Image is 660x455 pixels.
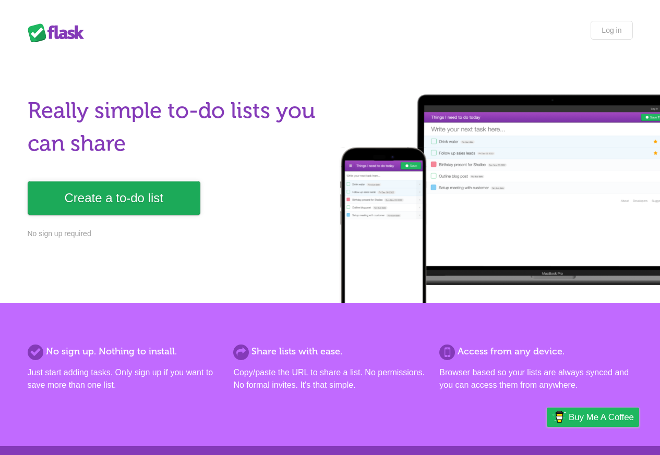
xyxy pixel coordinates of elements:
[591,21,632,40] a: Log in
[28,366,221,391] p: Just start adding tasks. Only sign up if you want to save more than one list.
[552,408,566,426] img: Buy me a coffee
[569,408,634,426] span: Buy me a coffee
[439,345,632,359] h2: Access from any device.
[28,23,90,42] div: Flask Lists
[28,228,324,239] p: No sign up required
[28,181,200,215] a: Create a to-do list
[28,94,324,160] h1: Really simple to-do lists you can share
[547,408,639,427] a: Buy me a coffee
[28,345,221,359] h2: No sign up. Nothing to install.
[233,366,426,391] p: Copy/paste the URL to share a list. No permissions. No formal invites. It's that simple.
[233,345,426,359] h2: Share lists with ease.
[439,366,632,391] p: Browser based so your lists are always synced and you can access them from anywhere.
